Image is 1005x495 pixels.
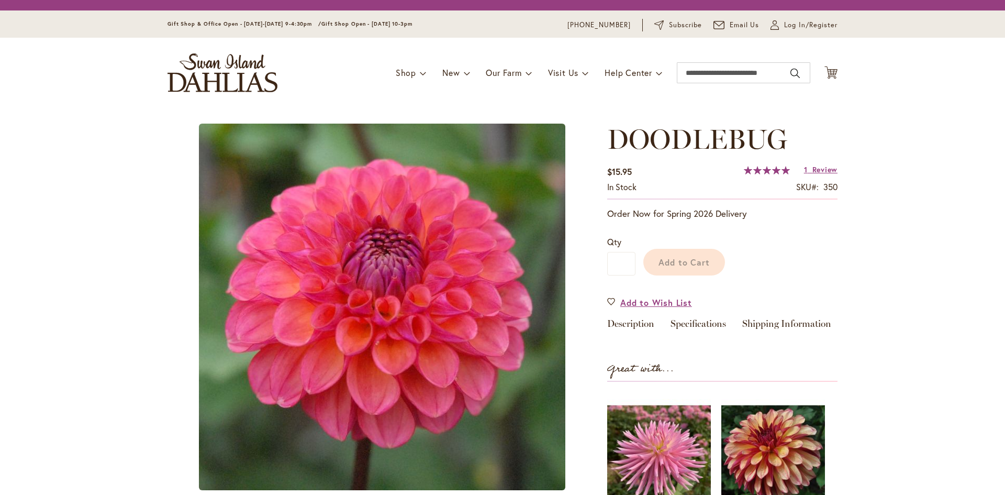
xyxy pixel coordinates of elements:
[823,181,837,193] div: 350
[321,20,412,27] span: Gift Shop Open - [DATE] 10-3pm
[396,67,416,78] span: Shop
[784,20,837,30] span: Log In/Register
[567,20,631,30] a: [PHONE_NUMBER]
[804,164,837,174] a: 1 Review
[167,53,277,92] a: store logo
[713,20,760,30] a: Email Us
[607,181,636,192] span: In stock
[812,164,837,174] span: Review
[605,67,652,78] span: Help Center
[199,124,565,490] img: main product photo
[770,20,837,30] a: Log In/Register
[796,181,819,192] strong: SKU
[607,123,787,156] span: DOODLEBUG
[671,319,726,334] a: Specifications
[742,319,831,334] a: Shipping Information
[730,20,760,30] span: Email Us
[548,67,578,78] span: Visit Us
[607,319,837,334] div: Detailed Product Info
[804,164,808,174] span: 1
[607,360,674,378] strong: Great with...
[442,67,460,78] span: New
[607,296,692,309] a: Add to Wish List
[669,20,702,30] span: Subscribe
[744,166,790,174] div: 100%
[486,67,521,78] span: Our Farm
[607,181,636,193] div: Availability
[607,236,621,247] span: Qty
[607,207,837,220] p: Order Now for Spring 2026 Delivery
[620,296,692,309] span: Add to Wish List
[607,166,632,177] span: $15.95
[654,20,702,30] a: Subscribe
[790,65,800,82] button: Search
[607,319,654,334] a: Description
[167,20,321,27] span: Gift Shop & Office Open - [DATE]-[DATE] 9-4:30pm /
